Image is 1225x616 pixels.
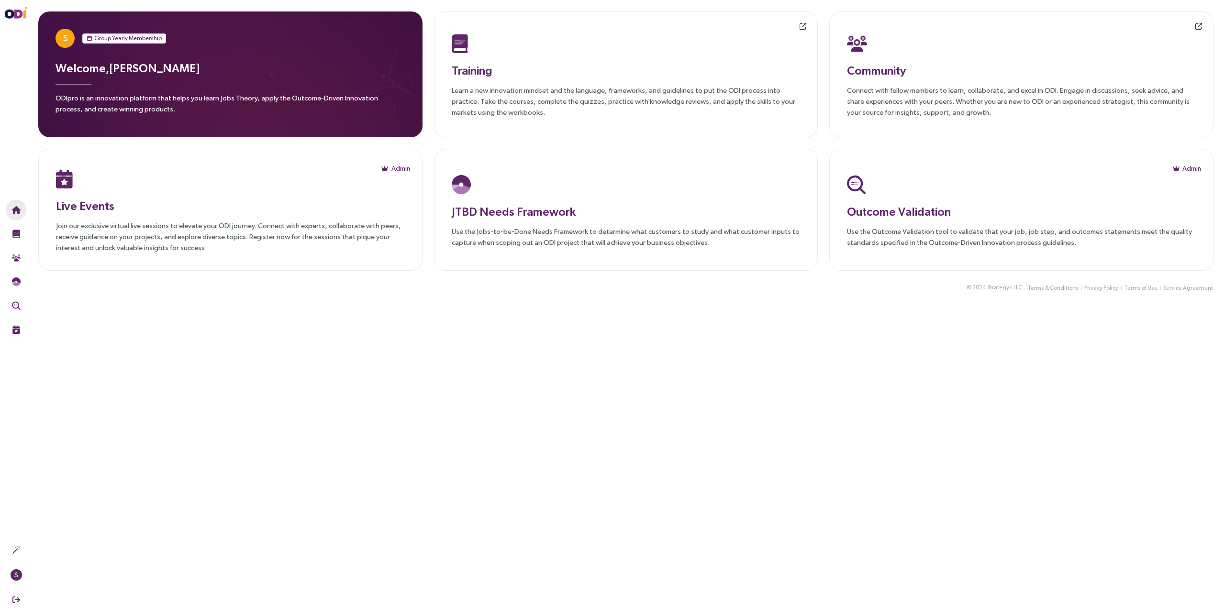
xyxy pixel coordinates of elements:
[56,169,73,188] img: Live Events
[1027,284,1079,293] span: Terms & Conditions
[847,175,866,194] img: Outcome Validation
[452,85,801,118] p: Learn a new innovation mindset and the language, frameworks, and guidelines to put the ODI proces...
[6,539,26,561] button: Actions
[987,283,1023,293] button: Strategyn LLC
[847,62,1196,79] h3: Community
[1027,283,1079,293] button: Terms & Conditions
[6,295,26,316] button: Outcome Validation
[56,197,405,214] h3: Live Events
[12,301,21,310] img: Outcome Validation
[12,325,21,334] img: Live Events
[14,569,18,581] span: S
[63,29,67,48] span: S
[56,220,405,253] p: Join our exclusive virtual live sessions to elevate your ODI journey. Connect with experts, colla...
[94,33,162,43] span: Group Yearly Membership
[381,161,411,176] button: Admin
[452,34,468,53] img: Training
[1084,284,1118,293] span: Privacy Policy
[6,247,26,268] button: Community
[452,62,801,79] h3: Training
[6,319,26,340] button: Live Events
[452,203,801,220] h3: JTBD Needs Framework
[6,199,26,220] button: Home
[6,589,26,610] button: Sign Out
[56,59,405,77] h3: Welcome, [PERSON_NAME]
[391,163,410,174] span: Admin
[12,253,21,262] img: Community
[6,271,26,292] button: Needs Framework
[847,226,1196,248] p: Use the Outcome Validation tool to validate that your job, job step, and outcomes statements meet...
[967,283,1024,293] div: © 2024 .
[1124,283,1158,293] button: Terms of Use
[847,34,867,53] img: Community
[1172,161,1202,176] button: Admin
[12,230,21,238] img: Training
[1124,284,1158,293] span: Terms of Use
[12,277,21,286] img: JTBD Needs Framework
[1084,283,1119,293] button: Privacy Policy
[1163,283,1214,293] button: Service Agreement
[452,226,801,248] p: Use the Jobs-to-be-Done Needs Framework to determine what customers to study and what customer in...
[452,175,471,194] img: JTBD Needs Platform
[1182,163,1201,174] span: Admin
[6,223,26,244] button: Training
[987,283,1022,292] span: Strategyn LLC
[12,546,21,554] img: Actions
[1163,284,1213,293] span: Service Agreement
[847,203,1196,220] h3: Outcome Validation
[56,92,405,120] p: ODIpro is an innovation platform that helps you learn Jobs Theory, apply the Outcome-Driven Innov...
[847,85,1196,118] p: Connect with fellow members to learn, collaborate, and excel in ODI. Engage in discussions, seek ...
[6,564,26,585] button: S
